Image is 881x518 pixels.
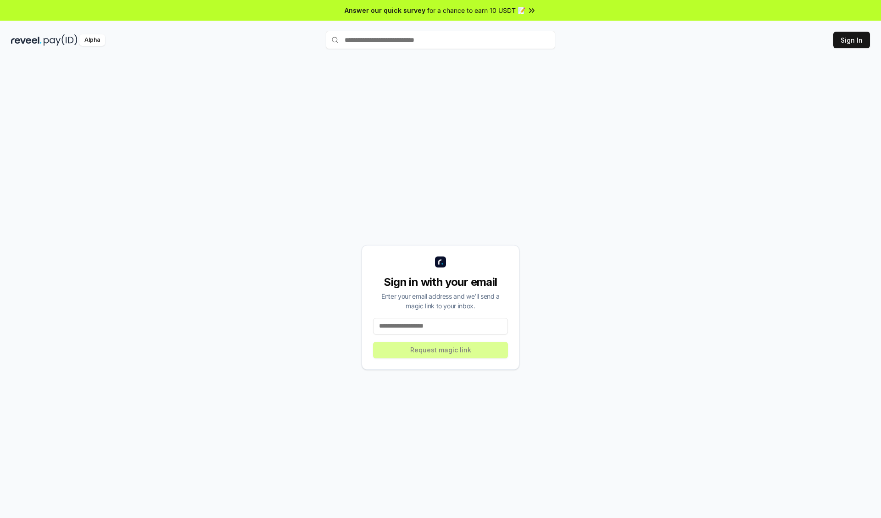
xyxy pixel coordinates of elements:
div: Enter your email address and we’ll send a magic link to your inbox. [373,291,508,311]
button: Sign In [833,32,870,48]
div: Alpha [79,34,105,46]
img: reveel_dark [11,34,42,46]
img: logo_small [435,256,446,267]
span: for a chance to earn 10 USDT 📝 [427,6,525,15]
img: pay_id [44,34,78,46]
span: Answer our quick survey [345,6,425,15]
div: Sign in with your email [373,275,508,290]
